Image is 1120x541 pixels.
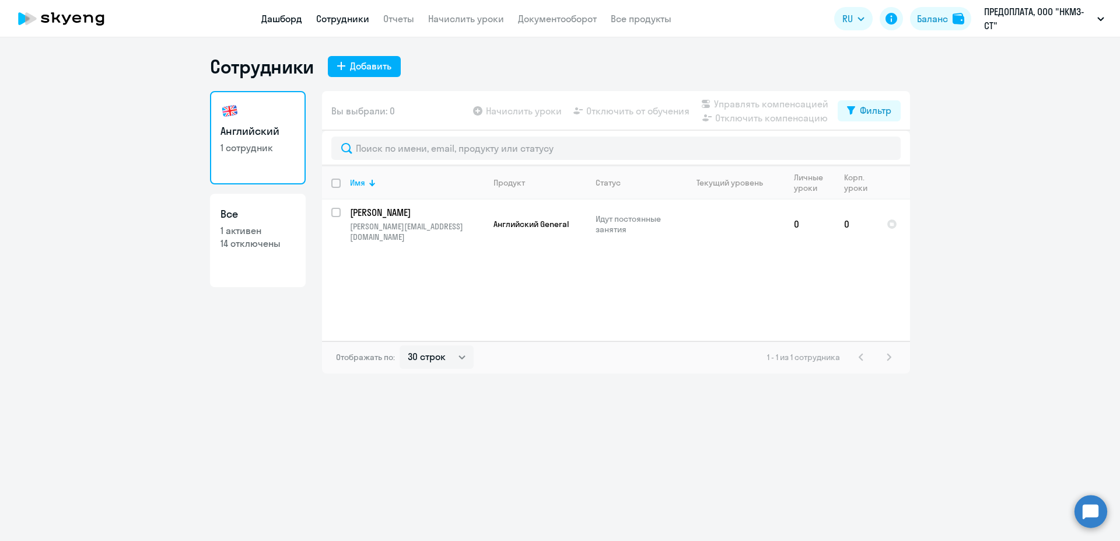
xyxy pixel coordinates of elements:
h1: Сотрудники [210,55,314,78]
div: Продукт [494,177,586,188]
div: Имя [350,177,484,188]
p: [PERSON_NAME][EMAIL_ADDRESS][DOMAIN_NAME] [350,221,484,242]
a: Английский1 сотрудник [210,91,306,184]
a: Все1 активен14 отключены [210,194,306,287]
span: Английский General [494,219,569,229]
p: [PERSON_NAME] [350,206,482,219]
h3: Английский [220,124,295,139]
a: Начислить уроки [428,13,504,25]
div: Текущий уровень [685,177,784,188]
p: ПРЕДОПЛАТА, ООО "НКМЗ-СТ" [984,5,1093,33]
div: Личные уроки [794,172,824,193]
p: 14 отключены [220,237,295,250]
button: ПРЕДОПЛАТА, ООО "НКМЗ-СТ" [978,5,1110,33]
div: Баланс [917,12,948,26]
p: 1 активен [220,224,295,237]
span: 1 - 1 из 1 сотрудника [767,352,840,362]
p: 1 сотрудник [220,141,295,154]
td: 0 [785,200,835,249]
a: Дашборд [261,13,302,25]
div: Статус [596,177,621,188]
div: Корп. уроки [844,172,867,193]
img: balance [953,13,964,25]
div: Статус [596,177,675,188]
div: Корп. уроки [844,172,877,193]
img: english [220,102,239,120]
a: Документооборот [518,13,597,25]
div: Добавить [350,59,391,73]
span: Вы выбрали: 0 [331,104,395,118]
button: RU [834,7,873,30]
a: Все продукты [611,13,671,25]
div: Личные уроки [794,172,834,193]
h3: Все [220,207,295,222]
div: Текущий уровень [696,177,763,188]
span: RU [842,12,853,26]
button: Балансbalance [910,7,971,30]
a: [PERSON_NAME] [350,206,484,219]
span: Отображать по: [336,352,395,362]
input: Поиск по имени, email, продукту или статусу [331,137,901,160]
a: Отчеты [383,13,414,25]
p: Идут постоянные занятия [596,214,675,235]
button: Фильтр [838,100,901,121]
div: Фильтр [860,103,891,117]
td: 0 [835,200,877,249]
div: Продукт [494,177,525,188]
div: Имя [350,177,365,188]
a: Сотрудники [316,13,369,25]
button: Добавить [328,56,401,77]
